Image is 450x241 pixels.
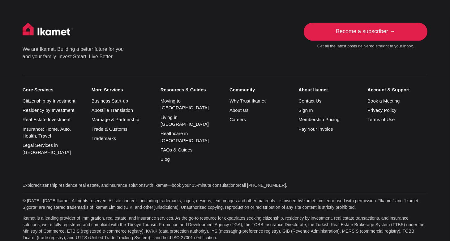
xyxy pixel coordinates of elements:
a: Ikamet [380,198,393,203]
a: call [PHONE_NUMBER] [239,183,286,188]
a: citizenship [37,183,57,188]
a: Terms of Use [367,117,395,122]
a: Insurance: Home, Auto, Health, Travel [23,126,71,139]
a: Contact Us [298,98,321,103]
small: Account & Support [367,87,427,93]
a: Trademarks [92,136,116,141]
a: Marriage & Partnership [92,117,139,122]
a: residence [58,183,77,188]
a: Business Start-up [92,98,128,103]
p: Explore , , , and with Ikamet— or . [23,182,428,189]
a: Pay Your Invoice [298,126,333,132]
a: real estate [79,183,99,188]
small: Community [229,87,289,93]
small: Get all the latest posts delivered straight to your inbox. [304,44,427,49]
p: © [DATE]–[DATE] . All rights reserved. All site content—including trademarks, logos, designs, tex... [23,198,428,211]
small: Resources & Guides [161,87,221,93]
a: book your 15-minute consultation [172,183,235,188]
a: Become a subscriber → [304,23,427,41]
small: About Ikamet [298,87,358,93]
a: Moving to [GEOGRAPHIC_DATA] [161,98,209,111]
a: insurance solutions [109,183,146,188]
a: Living in [GEOGRAPHIC_DATA] [161,115,209,127]
p: Ikamet is a leading provider of immigration, real estate, and insurance services. As the go-to re... [23,215,428,241]
a: Trade & Customs [92,126,127,132]
a: Legal Services in [GEOGRAPHIC_DATA] [23,142,71,155]
a: Healthcare in [GEOGRAPHIC_DATA] [161,131,209,143]
small: Core Services [23,87,83,93]
a: Careers [229,117,246,122]
p: We are Ikamet. Building a better future for you and your family. Invest Smart. Live Better. [23,46,125,60]
a: Privacy Policy [367,107,396,113]
a: Citizenship by Investment [23,98,75,103]
a: About Us [229,107,249,113]
a: Membership Pricing [298,117,340,122]
a: Ikamet Limited [302,198,330,203]
a: Residency by Investment [23,107,75,113]
a: Sign In [298,107,313,113]
img: Ikamet home [23,23,73,38]
a: Ikamet [57,198,70,203]
a: FAQs & Guides [161,147,192,152]
a: Blog [161,156,170,162]
a: Why Trust Ikamet [229,98,266,103]
small: More Services [92,87,152,93]
a: Apostille Translation [92,107,133,113]
a: Book a Meeting [367,98,400,103]
a: Real Estate Investment [23,117,71,122]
